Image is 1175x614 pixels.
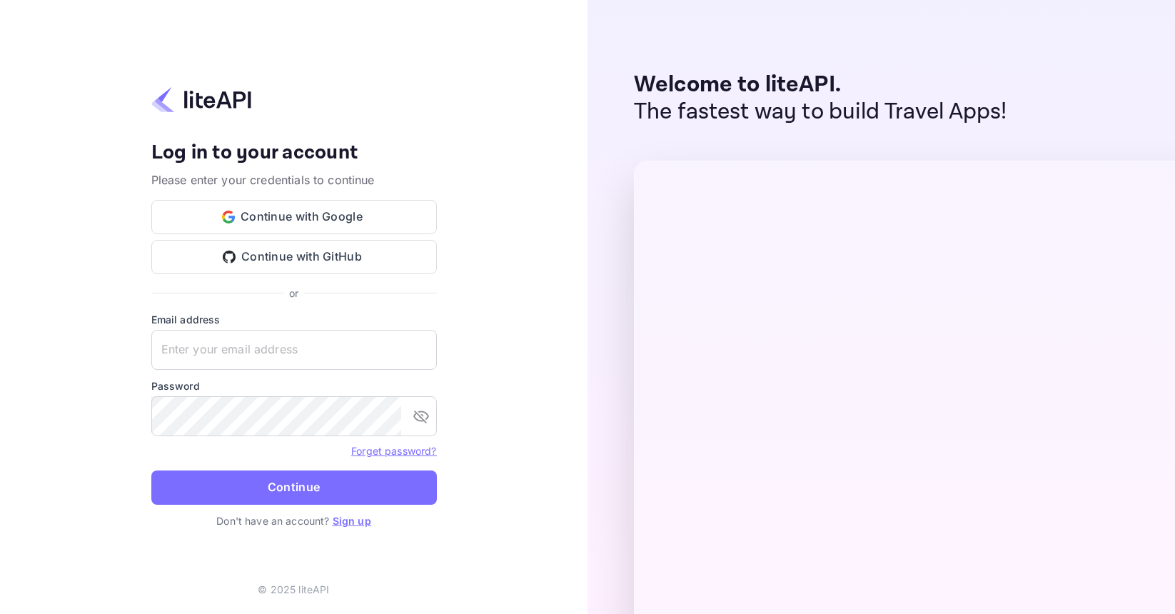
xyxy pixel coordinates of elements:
p: © 2025 liteAPI [258,582,329,597]
a: Forget password? [351,445,436,457]
a: Sign up [333,515,371,527]
input: Enter your email address [151,330,437,370]
label: Email address [151,312,437,327]
button: Continue with Google [151,200,437,234]
p: or [289,286,298,301]
button: Continue [151,470,437,505]
button: Continue with GitHub [151,240,437,274]
p: Please enter your credentials to continue [151,171,437,188]
label: Password [151,378,437,393]
p: Welcome to liteAPI. [634,71,1007,99]
p: Don't have an account? [151,513,437,528]
img: liteapi [151,86,251,114]
button: toggle password visibility [407,402,435,431]
p: The fastest way to build Travel Apps! [634,99,1007,126]
h4: Log in to your account [151,141,437,166]
a: Forget password? [351,443,436,458]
